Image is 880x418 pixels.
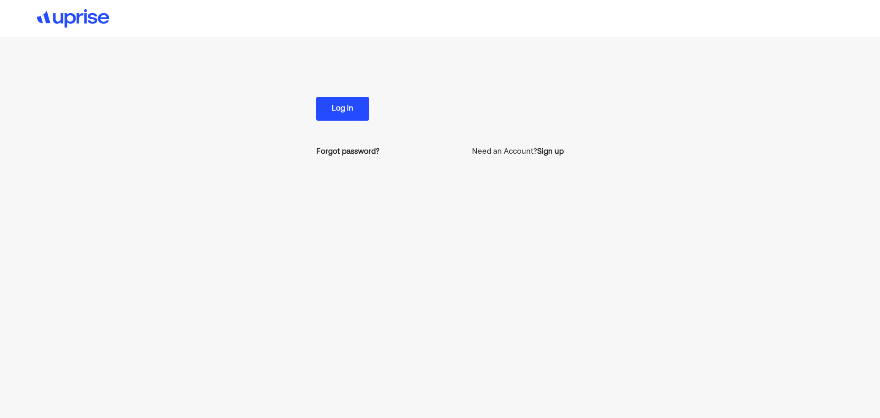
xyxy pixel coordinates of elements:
button: Log in [316,97,369,121]
a: Forgot password? [316,146,379,157]
p: Need an Account? [472,146,564,157]
a: Sign up [537,146,564,157]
